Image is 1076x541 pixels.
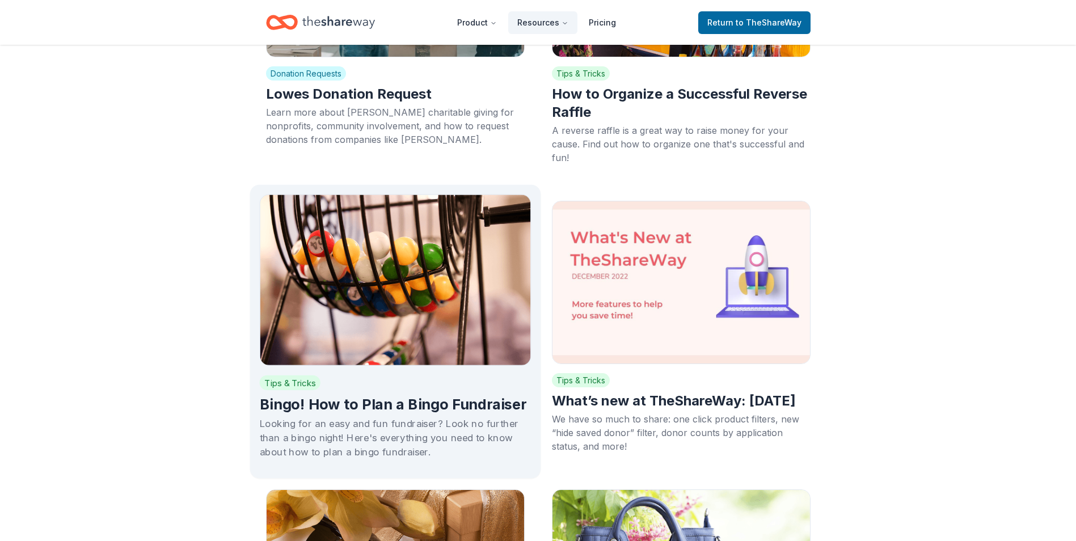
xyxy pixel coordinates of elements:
[736,18,801,27] span: to TheShareWay
[552,412,811,453] div: We have so much to share: one click product filters, new “hide saved donor” filter, donor counts ...
[508,11,577,34] button: Resources
[266,9,375,36] a: Home
[552,85,811,121] h2: How to Organize a Successful Reverse Raffle
[580,11,625,34] a: Pricing
[259,375,320,390] span: Tips & Tricks
[552,373,610,387] span: Tips & Tricks
[448,11,506,34] button: Product
[259,194,531,365] img: Cover photo for blog post
[552,66,610,81] span: Tips & Tricks
[698,11,811,34] a: Returnto TheShareWay
[266,85,525,103] h2: Lowes Donation Request
[543,192,820,471] a: Cover photo for blog postTips & TricksWhat’s new at TheShareWay: [DATE]We have so much to share: ...
[259,395,531,414] h2: Bingo! How to Plan a Bingo Fundraiser
[552,201,811,364] img: Cover photo for blog post
[266,105,525,146] div: Learn more about [PERSON_NAME] charitable giving for nonprofits, community involvement, and how t...
[250,185,540,479] a: Cover photo for blog postTips & TricksBingo! How to Plan a Bingo FundraiserLooking for an easy an...
[552,124,811,164] div: A reverse raffle is a great way to raise money for your cause. Find out how to organize one that'...
[259,416,531,459] div: Looking for an easy and fun fundraiser? Look no further than a bingo night! Here's everything you...
[552,392,811,410] h2: What’s new at TheShareWay: [DATE]
[707,16,801,29] span: Return
[266,66,346,81] span: Donation Requests
[448,9,625,36] nav: Main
